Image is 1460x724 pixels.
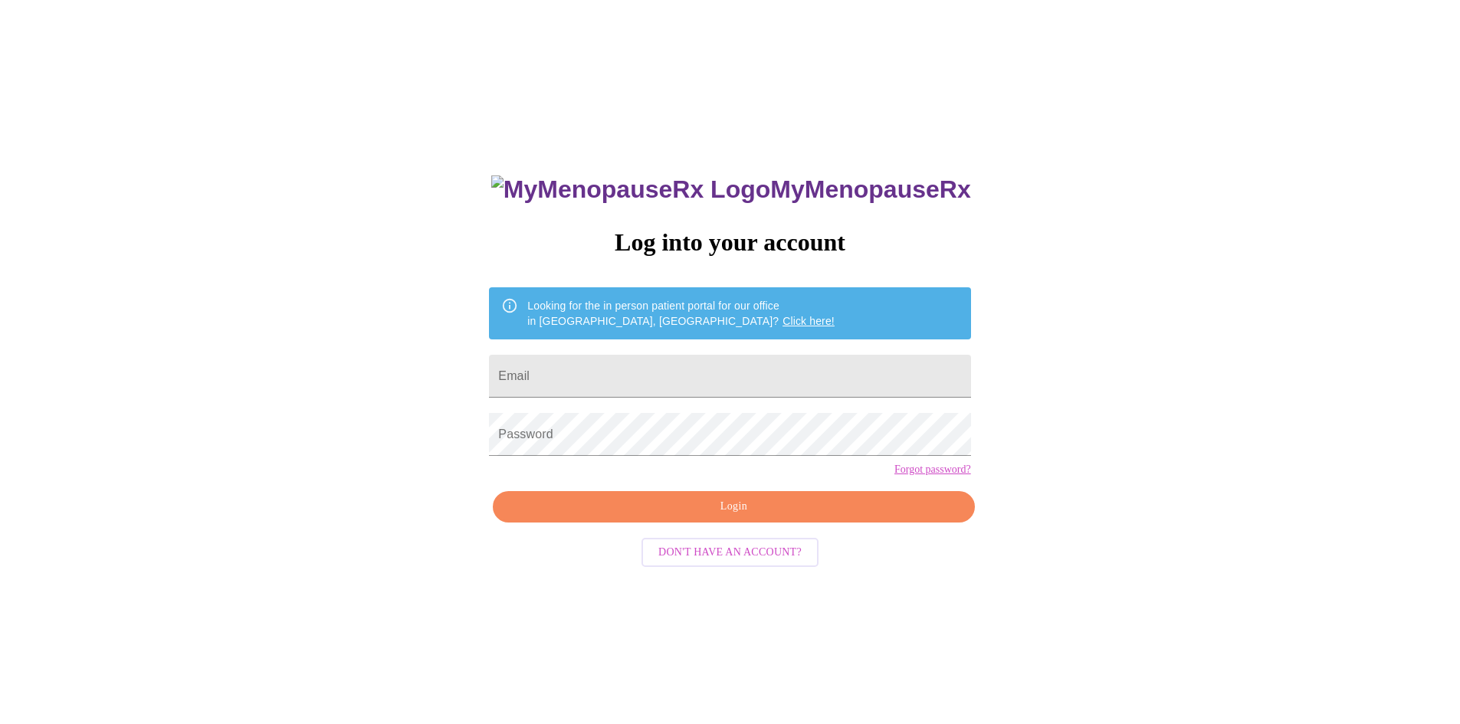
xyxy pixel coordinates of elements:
[894,464,971,476] a: Forgot password?
[510,497,956,516] span: Login
[527,292,835,335] div: Looking for the in person patient portal for our office in [GEOGRAPHIC_DATA], [GEOGRAPHIC_DATA]?
[491,175,971,204] h3: MyMenopauseRx
[638,544,822,557] a: Don't have an account?
[493,491,974,523] button: Login
[641,538,819,568] button: Don't have an account?
[782,315,835,327] a: Click here!
[658,543,802,562] span: Don't have an account?
[491,175,770,204] img: MyMenopauseRx Logo
[489,228,970,257] h3: Log into your account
